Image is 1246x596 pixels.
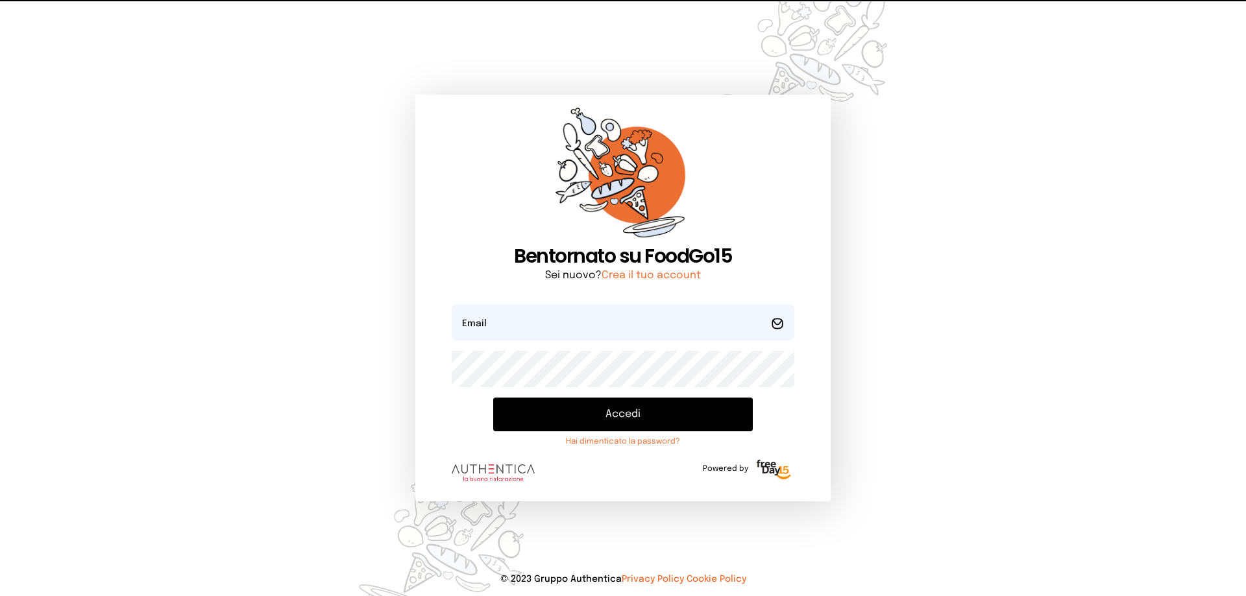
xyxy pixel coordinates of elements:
a: Privacy Policy [622,575,684,584]
span: Powered by [703,464,748,474]
a: Hai dimenticato la password? [493,436,753,447]
a: Cookie Policy [687,575,746,584]
p: Sei nuovo? [452,268,794,283]
p: © 2023 Gruppo Authentica [21,573,1225,586]
button: Accedi [493,398,753,431]
img: sticker-orange.65babaf.png [556,108,690,244]
img: logo.8f33a47.png [452,464,535,481]
h1: Bentornato su FoodGo15 [452,244,794,268]
a: Crea il tuo account [602,270,701,281]
img: logo-freeday.3e08031.png [753,457,794,483]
